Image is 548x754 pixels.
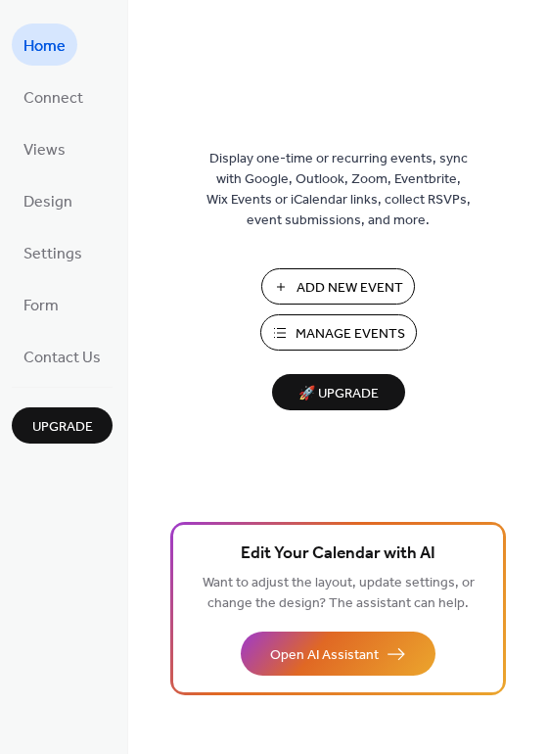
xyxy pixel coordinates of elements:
[297,278,403,299] span: Add New Event
[12,127,77,169] a: Views
[270,645,379,666] span: Open AI Assistant
[23,343,101,373] span: Contact Us
[23,135,66,165] span: Views
[12,231,94,273] a: Settings
[12,407,113,444] button: Upgrade
[284,381,393,407] span: 🚀 Upgrade
[12,24,77,66] a: Home
[203,570,475,617] span: Want to adjust the layout, update settings, or change the design? The assistant can help.
[261,268,415,305] button: Add New Event
[12,179,84,221] a: Design
[12,75,95,118] a: Connect
[12,283,70,325] a: Form
[260,314,417,351] button: Manage Events
[23,83,83,114] span: Connect
[241,632,435,676] button: Open AI Assistant
[23,31,66,62] span: Home
[32,417,93,438] span: Upgrade
[23,187,72,217] span: Design
[241,541,435,568] span: Edit Your Calendar with AI
[206,149,471,231] span: Display one-time or recurring events, sync with Google, Outlook, Zoom, Eventbrite, Wix Events or ...
[23,239,82,269] span: Settings
[272,374,405,410] button: 🚀 Upgrade
[296,324,405,345] span: Manage Events
[23,291,59,321] span: Form
[12,335,113,377] a: Contact Us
